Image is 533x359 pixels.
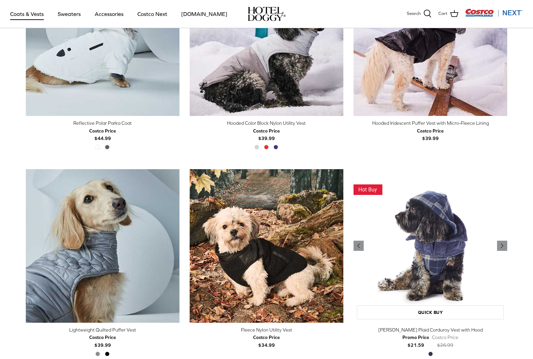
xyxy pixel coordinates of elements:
[253,334,280,341] div: Costco Price
[89,334,116,341] div: Costco Price
[438,9,458,18] a: Cart
[354,119,507,142] a: Hooded Iridescent Puffer Vest with Micro-Fleece Lining Costco Price$39.99
[253,334,280,347] b: $34.99
[354,184,382,195] img: This Item Is A Hot Buy! Get it While the Deal is Good!
[89,334,116,347] b: $39.99
[190,119,343,142] a: Hooded Color Block Nylon Utility Vest Costco Price$39.99
[26,119,179,142] a: Reflective Polar Parka Coat Costco Price$44.99
[190,119,343,127] div: Hooded Color Block Nylon Utility Vest
[432,334,458,341] div: Costco Price
[354,326,507,334] div: [PERSON_NAME] Plaid Corduroy Vest with Hood
[417,127,444,135] div: Costco Price
[438,10,448,17] span: Cart
[402,334,429,347] b: $21.59
[407,10,421,17] span: Search
[89,127,116,141] b: $44.99
[190,169,343,323] a: Fleece Nylon Utility Vest
[131,2,173,25] a: Costco Next
[248,7,286,21] a: hoteldoggy.com hoteldoggycom
[354,169,507,323] a: Melton Plaid Corduroy Vest with Hood
[354,241,364,251] a: Previous
[26,119,179,127] div: Reflective Polar Parka Coat
[190,326,343,334] div: Fleece Nylon Utility Vest
[4,2,50,25] a: Coats & Vests
[437,342,453,348] s: $26.99
[402,334,429,341] div: Promo Price
[248,7,286,21] img: hoteldoggycom
[354,326,507,349] a: [PERSON_NAME] Plaid Corduroy Vest with Hood Promo Price$21.59 Costco Price$26.99
[89,127,116,135] div: Costco Price
[497,241,507,251] a: Previous
[190,326,343,349] a: Fleece Nylon Utility Vest Costco Price$34.99
[253,127,280,141] b: $39.99
[417,127,444,141] b: $39.99
[357,305,504,319] a: Quick buy
[26,326,179,334] div: Lightweight Quilted Puffer Vest
[26,169,179,323] a: Lightweight Quilted Puffer Vest
[52,2,87,25] a: Sweaters
[354,119,507,127] div: Hooded Iridescent Puffer Vest with Micro-Fleece Lining
[26,326,179,349] a: Lightweight Quilted Puffer Vest Costco Price$39.99
[407,9,432,18] a: Search
[465,13,523,18] a: Visit Costco Next
[175,2,233,25] a: [DOMAIN_NAME]
[253,127,280,135] div: Costco Price
[465,8,523,17] img: Costco Next
[89,2,130,25] a: Accessories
